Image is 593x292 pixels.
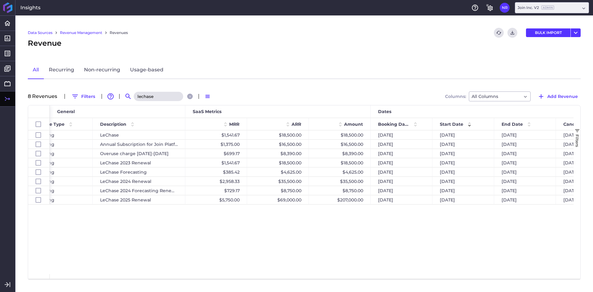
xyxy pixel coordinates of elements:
div: $69,000.00 [247,195,309,204]
div: [DATE] [371,140,432,149]
a: Data Sources [28,30,53,36]
div: $16,500.00 [247,140,309,149]
div: Recurring [25,130,93,139]
div: $1,375.00 [185,140,247,149]
div: [DATE] [371,186,432,195]
div: Press SPACE to select this row. [28,149,50,158]
div: Press SPACE to select this row. [28,130,50,140]
div: Recurring [25,140,93,149]
div: $1,541.67 [185,130,247,139]
a: Usage-based [125,61,168,79]
div: [DATE] [432,186,494,195]
div: Press SPACE to select this row. [28,140,50,149]
div: $35,500.00 [247,177,309,186]
button: Close search [187,94,193,99]
div: Join Inc. V2 [518,5,554,11]
div: Annual Subscription for Join Platform Software [93,140,185,149]
div: [DATE] [371,167,432,176]
span: ARR [292,121,301,127]
div: [DATE] [432,149,494,158]
div: Recurring [25,195,93,204]
button: Filters [69,91,98,101]
span: Amount [344,121,363,127]
a: All [28,61,44,79]
div: Press SPACE to select this row. [28,195,50,205]
span: Columns: [445,94,466,99]
div: $8,750.00 [247,186,309,195]
div: [DATE] [494,167,556,176]
button: Search by [123,91,133,101]
div: [DATE] [494,158,556,167]
div: [DATE] [494,130,556,139]
button: Download [507,28,517,38]
div: $207,000.00 [309,195,371,204]
div: $16,500.00 [309,140,371,149]
div: [DATE] [494,186,556,195]
span: Filters [575,134,580,147]
div: $2,958.33 [185,177,247,186]
div: $729.17 [185,186,247,195]
div: [DATE] [494,177,556,186]
a: Non-recurring [79,61,125,79]
div: Dropdown select [469,91,531,101]
div: $699.17 [185,149,247,158]
button: User Menu [500,3,510,13]
div: Press SPACE to select this row. [28,186,50,195]
div: Recurring [25,167,93,176]
div: $8,390.00 [247,149,309,158]
div: [DATE] [494,195,556,204]
div: LeChase 2025 Renewal [93,195,185,204]
div: $18,500.00 [247,158,309,167]
span: Cancel Date [563,121,591,127]
span: Add Revenue [547,93,578,100]
span: MRR [229,121,239,127]
button: Help [470,3,480,13]
span: Revenue [28,38,61,49]
div: $18,500.00 [309,130,371,139]
div: [DATE] [432,177,494,186]
button: User Menu [571,28,581,37]
div: 8 Revenue s [28,94,61,99]
div: LeChase Forecasting [93,167,185,176]
div: [DATE] [494,149,556,158]
button: Add Revenue [535,91,581,101]
span: Booking Date [378,121,409,127]
div: $18,500.00 [309,158,371,167]
a: Revenues [110,30,128,36]
div: [DATE] [432,158,494,167]
span: SaaS Metrics [193,109,221,114]
div: [DATE] [432,167,494,176]
div: LeChase [93,130,185,139]
div: $385.42 [185,167,247,176]
div: Recurring [25,149,93,158]
a: Revenue Management [60,30,102,36]
div: $8,390.00 [309,149,371,158]
a: Recurring [44,61,79,79]
div: [DATE] [432,130,494,139]
div: Recurring [25,177,93,186]
span: Description [100,121,126,127]
div: $1,541.67 [185,158,247,167]
div: [DATE] [371,195,432,204]
div: [DATE] [371,177,432,186]
div: $8,750.00 [309,186,371,195]
button: BULK IMPORT [526,28,570,37]
button: Refresh [494,28,504,38]
div: [DATE] [432,195,494,204]
div: Recurring [25,158,93,167]
div: LeChase 2023 Renewal [93,158,185,167]
div: Recurring [25,186,93,195]
div: $18,500.00 [247,130,309,139]
div: LeChase 2024 Forecasting Renewal [93,186,185,195]
div: [DATE] [371,130,432,139]
div: [DATE] [371,149,432,158]
div: [DATE] [494,140,556,149]
ins: Admin [541,6,554,10]
div: Press SPACE to select this row. [28,177,50,186]
div: $4,625.00 [309,167,371,176]
div: LeChase 2024 Renewal [93,177,185,186]
div: $5,750.00 [185,195,247,204]
div: $4,625.00 [247,167,309,176]
div: [DATE] [432,140,494,149]
span: General [57,109,75,114]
